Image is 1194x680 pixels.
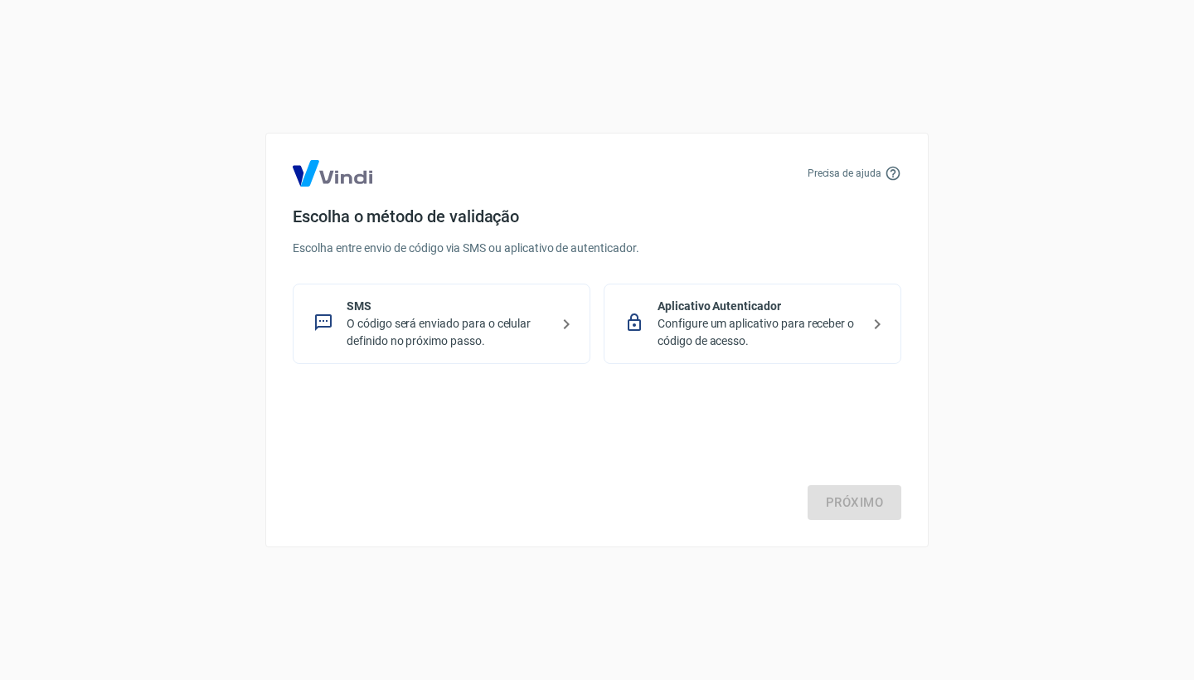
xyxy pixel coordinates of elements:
div: Aplicativo AutenticadorConfigure um aplicativo para receber o código de acesso. [604,284,901,364]
div: SMSO código será enviado para o celular definido no próximo passo. [293,284,590,364]
p: O código será enviado para o celular definido no próximo passo. [347,315,550,350]
p: Precisa de ajuda [808,166,881,181]
p: Escolha entre envio de código via SMS ou aplicativo de autenticador. [293,240,901,257]
p: Aplicativo Autenticador [658,298,861,315]
img: Logo Vind [293,160,372,187]
p: SMS [347,298,550,315]
h4: Escolha o método de validação [293,206,901,226]
p: Configure um aplicativo para receber o código de acesso. [658,315,861,350]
